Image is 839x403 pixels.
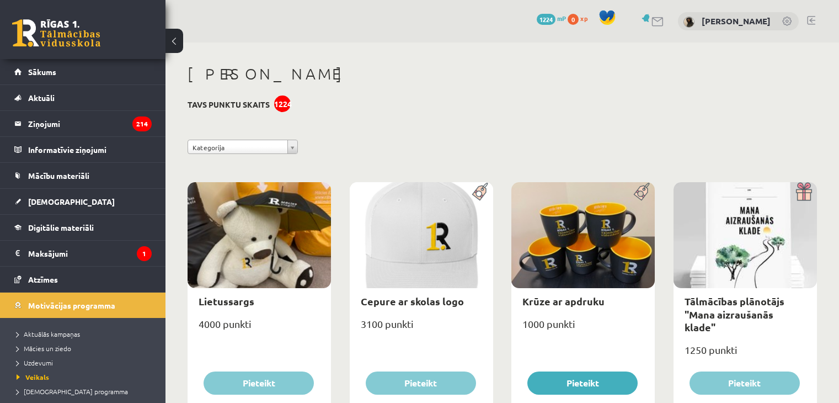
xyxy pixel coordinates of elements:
[28,171,89,181] span: Mācību materiāli
[14,85,152,110] a: Aktuāli
[14,137,152,162] a: Informatīvie ziņojumi
[683,17,694,28] img: Dāvis Kalnciems
[28,274,58,284] span: Atzīmes
[14,163,152,188] a: Mācību materiāli
[630,182,655,201] img: Populāra prece
[17,329,154,339] a: Aktuālās kampaņas
[17,330,80,338] span: Aktuālās kampaņas
[17,387,128,396] span: [DEMOGRAPHIC_DATA] programma
[14,59,152,84] a: Sākums
[792,182,817,201] img: Dāvana ar pārsteigumu
[28,197,115,206] span: [DEMOGRAPHIC_DATA]
[14,111,152,136] a: Ziņojumi214
[14,241,152,266] a: Maksājumi1
[702,15,771,26] a: [PERSON_NAME]
[188,65,817,83] h1: [PERSON_NAME]
[568,14,579,25] span: 0
[17,343,154,353] a: Mācies un ziedo
[568,14,593,23] a: 0 xp
[204,372,314,395] button: Pieteikt
[14,189,152,214] a: [DEMOGRAPHIC_DATA]
[28,137,152,162] legend: Informatīvie ziņojumi
[366,372,476,395] button: Pieteikt
[690,372,800,395] button: Pieteikt
[14,267,152,292] a: Atzīmes
[361,295,464,307] a: Cepure ar skolas logo
[537,14,566,23] a: 1224 mP
[511,315,655,342] div: 1000 punkti
[17,344,71,353] span: Mācies un ziedo
[685,295,784,333] a: Tālmācības plānotājs "Mana aizraušanās klade"
[137,246,152,261] i: 1
[28,93,55,103] span: Aktuāli
[14,293,152,318] a: Motivācijas programma
[274,96,291,112] div: 1224
[350,315,493,342] div: 3100 punkti
[580,14,587,23] span: xp
[28,222,94,232] span: Digitālie materiāli
[132,116,152,131] i: 214
[17,386,154,396] a: [DEMOGRAPHIC_DATA] programma
[28,241,152,266] legend: Maksājumi
[557,14,566,23] span: mP
[28,300,115,310] span: Motivācijas programma
[17,358,154,368] a: Uzdevumi
[188,140,298,154] a: Kategorija
[17,358,53,367] span: Uzdevumi
[14,215,152,240] a: Digitālie materiāli
[468,182,493,201] img: Populāra prece
[28,111,152,136] legend: Ziņojumi
[522,295,605,307] a: Krūze ar apdruku
[527,372,638,395] button: Pieteikt
[17,372,154,382] a: Veikals
[188,315,331,342] div: 4000 punkti
[17,373,49,381] span: Veikals
[12,19,100,47] a: Rīgas 1. Tālmācības vidusskola
[193,140,283,155] span: Kategorija
[674,341,817,368] div: 1250 punkti
[188,100,270,109] h3: Tavs punktu skaits
[28,67,56,77] span: Sākums
[199,295,254,307] a: Lietussargs
[537,14,555,25] span: 1224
